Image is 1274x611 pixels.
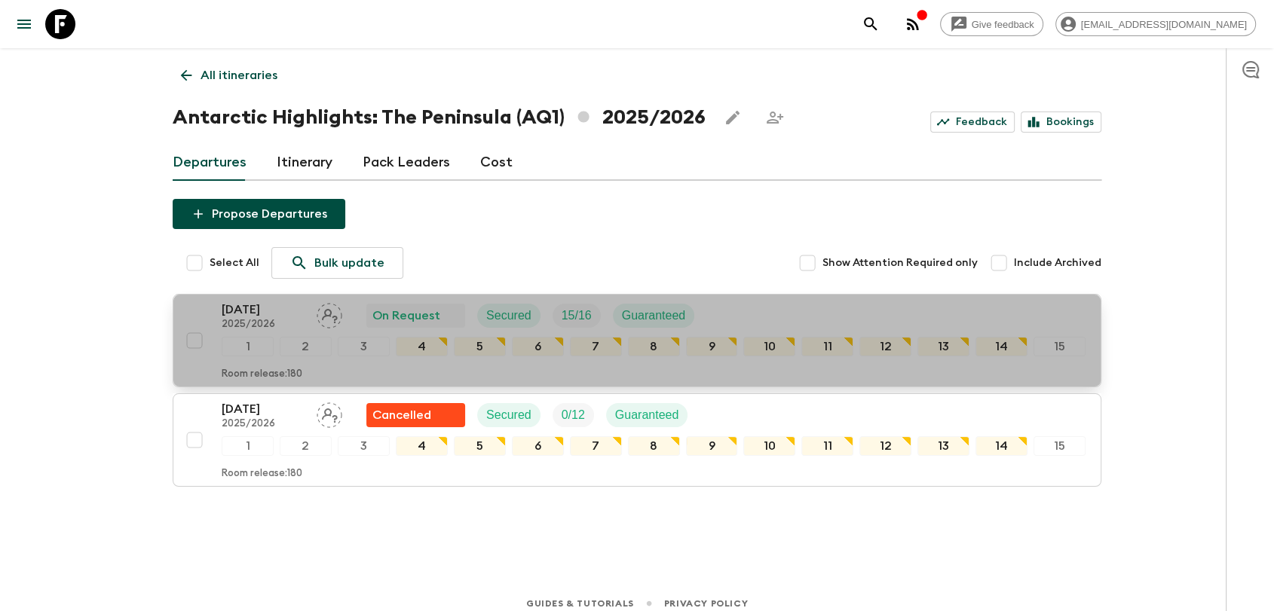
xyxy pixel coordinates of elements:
p: Secured [486,307,531,325]
div: [EMAIL_ADDRESS][DOMAIN_NAME] [1055,12,1256,36]
p: Room release: 180 [222,368,302,380]
div: 8 [628,337,680,356]
div: Flash Pack cancellation [366,403,465,427]
button: [DATE]2025/2026Assign pack leaderOn RequestSecuredTrip FillGuaranteed123456789101112131415Room re... [173,294,1101,387]
div: 13 [917,337,969,356]
div: 8 [628,436,680,456]
div: Secured [477,304,541,328]
div: 1 [222,436,274,456]
a: Feedback [930,112,1015,133]
p: Cancelled [372,406,431,424]
div: 13 [917,436,969,456]
div: 6 [512,337,564,356]
button: search adventures [856,9,886,39]
a: All itineraries [173,60,286,90]
button: Edit this itinerary [718,102,748,133]
p: [DATE] [222,400,305,418]
div: 9 [686,436,738,456]
p: Guaranteed [615,406,679,424]
div: 5 [454,337,506,356]
div: Secured [477,403,541,427]
p: 0 / 12 [562,406,585,424]
div: 11 [801,337,853,356]
p: Bulk update [314,254,384,272]
p: 2025/2026 [222,418,305,430]
button: [DATE]2025/2026Assign pack leaderFlash Pack cancellationSecuredTrip FillGuaranteed123456789101112... [173,393,1101,487]
span: Select All [210,255,259,270]
div: 14 [975,337,1027,356]
div: 9 [686,337,738,356]
span: Share this itinerary [760,102,790,133]
span: Give feedback [963,19,1043,30]
div: 6 [512,436,564,456]
div: 10 [743,337,795,356]
div: 3 [338,436,390,456]
div: Trip Fill [553,304,601,328]
div: 2 [280,436,332,456]
a: Bookings [1021,112,1101,133]
div: 3 [338,337,390,356]
div: 4 [396,436,448,456]
p: [DATE] [222,301,305,319]
p: All itineraries [201,66,277,84]
div: 7 [570,436,622,456]
span: Assign pack leader [317,407,342,419]
p: Room release: 180 [222,468,302,480]
span: Show Attention Required only [822,255,978,270]
span: [EMAIL_ADDRESS][DOMAIN_NAME] [1073,19,1255,30]
a: Bulk update [271,247,403,279]
p: Guaranteed [622,307,686,325]
button: Propose Departures [173,199,345,229]
div: 12 [859,337,911,356]
div: 1 [222,337,274,356]
div: 15 [1034,436,1086,456]
h1: Antarctic Highlights: The Peninsula (AQ1) 2025/2026 [173,102,706,133]
p: 15 / 16 [562,307,592,325]
a: Cost [480,145,513,181]
div: 14 [975,436,1027,456]
button: menu [9,9,39,39]
a: Itinerary [277,145,332,181]
a: Pack Leaders [363,145,450,181]
div: 11 [801,436,853,456]
span: Assign pack leader [317,307,342,319]
a: Departures [173,145,247,181]
p: On Request [372,307,440,325]
p: 2025/2026 [222,319,305,331]
span: Include Archived [1014,255,1101,270]
div: 7 [570,337,622,356]
div: 4 [396,337,448,356]
div: 12 [859,436,911,456]
a: Give feedback [940,12,1043,36]
div: 10 [743,436,795,456]
div: 15 [1034,337,1086,356]
div: Trip Fill [553,403,594,427]
div: 2 [280,337,332,356]
p: Secured [486,406,531,424]
div: 5 [454,436,506,456]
